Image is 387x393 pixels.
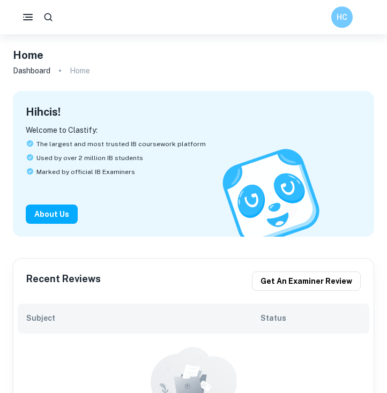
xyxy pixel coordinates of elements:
p: Welcome to Clastify: [26,124,361,136]
h4: Home [13,47,43,63]
h6: HC [336,11,348,23]
button: HC [331,6,353,28]
span: The largest and most trusted IB coursework platform [36,139,206,149]
h6: Status [261,312,361,324]
h6: Subject [26,312,261,324]
span: Used by over 2 million IB students [36,153,143,163]
h6: Recent Reviews [26,271,101,291]
p: Home [70,65,90,77]
button: About Us [26,205,78,224]
button: Get an examiner review [252,271,361,291]
a: Dashboard [13,63,50,78]
h4: Hi hcis ! [26,104,61,120]
span: Marked by official IB Examiners [36,167,135,177]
